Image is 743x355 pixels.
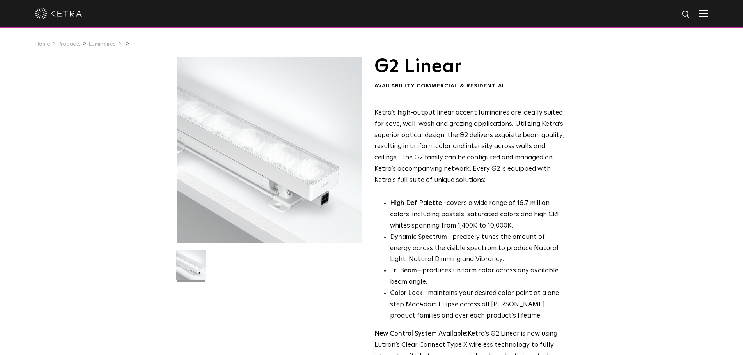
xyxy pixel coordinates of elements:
p: covers a wide range of 16.7 million colors, including pastels, saturated colors and high CRI whit... [390,198,564,232]
li: —maintains your desired color point at a one step MacAdam Ellipse across all [PERSON_NAME] produc... [390,288,564,322]
strong: Dynamic Spectrum [390,234,447,240]
li: —produces uniform color across any available beam angle. [390,265,564,288]
img: Hamburger%20Nav.svg [699,10,708,17]
strong: New Control System Available: [374,330,468,337]
div: Availability: [374,82,564,90]
strong: Color Lock [390,290,422,297]
strong: TruBeam [390,267,417,274]
a: Home [35,41,50,47]
a: Luminaires [89,41,116,47]
span: Commercial & Residential [417,83,505,88]
img: search icon [681,10,691,19]
img: G2-Linear-2021-Web-Square [176,250,206,286]
img: ketra-logo-2019-white [35,8,82,19]
li: —precisely tunes the amount of energy across the visible spectrum to produce Natural Light, Natur... [390,232,564,266]
h1: G2 Linear [374,57,564,76]
strong: High Def Palette - [390,200,447,207]
p: Ketra’s high-output linear accent luminaires are ideally suited for cove, wall-wash and grazing a... [374,108,564,186]
a: Products [58,41,81,47]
